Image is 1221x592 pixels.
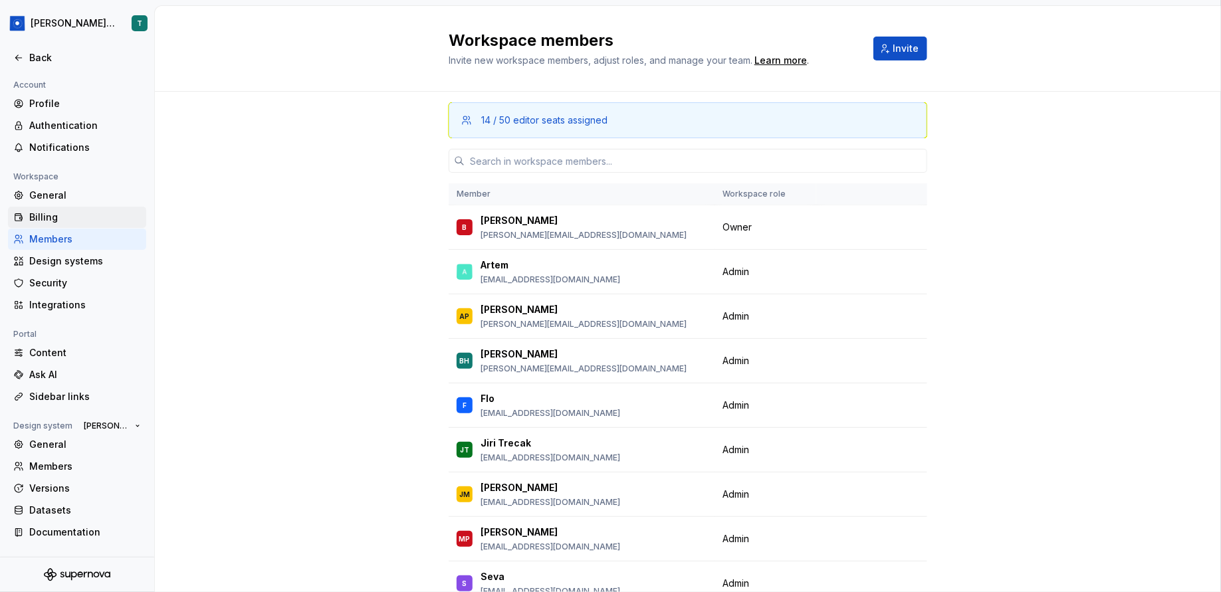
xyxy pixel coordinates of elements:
[29,438,141,451] div: General
[481,452,620,463] p: [EMAIL_ADDRESS][DOMAIN_NAME]
[8,326,42,342] div: Portal
[29,51,141,64] div: Back
[29,504,141,517] div: Datasets
[463,221,467,234] div: B
[722,532,749,545] span: Admin
[8,229,146,250] a: Members
[893,42,919,55] span: Invite
[8,434,146,455] a: General
[29,97,141,110] div: Profile
[29,233,141,246] div: Members
[29,211,141,224] div: Billing
[722,221,752,234] span: Owner
[715,183,816,205] th: Workspace role
[8,456,146,477] a: Members
[481,230,687,241] p: [PERSON_NAME][EMAIL_ADDRESS][DOMAIN_NAME]
[481,437,531,450] p: Jiri Trecak
[722,310,749,323] span: Admin
[8,115,146,136] a: Authentication
[722,265,749,278] span: Admin
[8,93,146,114] a: Profile
[29,482,141,495] div: Versions
[3,9,152,38] button: [PERSON_NAME] Design SystemT
[460,354,470,367] div: BH
[481,114,608,127] div: 14 / 50 editor seats assigned
[8,386,146,407] a: Sidebar links
[8,169,64,185] div: Workspace
[481,363,687,374] p: [PERSON_NAME][EMAIL_ADDRESS][DOMAIN_NAME]
[8,522,146,543] a: Documentation
[137,18,142,29] div: T
[722,443,749,456] span: Admin
[8,364,146,385] a: Ask AI
[449,54,752,66] span: Invite new workspace members, adjust roles, and manage your team.
[457,264,473,280] img: Artem
[752,56,809,66] span: .
[29,141,141,154] div: Notifications
[481,570,504,583] p: Seva
[460,443,469,456] div: JT
[722,399,749,412] span: Admin
[481,319,687,330] p: [PERSON_NAME][EMAIL_ADDRESS][DOMAIN_NAME]
[449,30,857,51] h2: Workspace members
[459,532,471,545] div: MP
[465,149,927,173] input: Search in workspace members...
[29,254,141,268] div: Design systems
[8,47,146,68] a: Back
[29,346,141,359] div: Content
[722,577,749,590] span: Admin
[29,119,141,132] div: Authentication
[481,542,620,552] p: [EMAIL_ADDRESS][DOMAIN_NAME]
[8,478,146,499] a: Versions
[8,137,146,158] a: Notifications
[481,408,620,419] p: [EMAIL_ADDRESS][DOMAIN_NAME]
[9,15,25,31] img: 049812b6-2877-400d-9dc9-987621144c16.png
[873,37,927,60] button: Invite
[29,390,141,403] div: Sidebar links
[754,54,807,67] a: Learn more
[8,272,146,294] a: Security
[29,526,141,539] div: Documentation
[481,214,558,227] p: [PERSON_NAME]
[8,418,78,434] div: Design system
[29,460,141,473] div: Members
[8,185,146,206] a: General
[31,17,116,30] div: [PERSON_NAME] Design System
[8,294,146,316] a: Integrations
[8,500,146,521] a: Datasets
[481,526,558,539] p: [PERSON_NAME]
[481,274,620,285] p: [EMAIL_ADDRESS][DOMAIN_NAME]
[481,258,508,272] p: Artem
[44,568,110,581] svg: Supernova Logo
[481,347,558,361] p: [PERSON_NAME]
[481,303,558,316] p: [PERSON_NAME]
[8,250,146,272] a: Design systems
[481,497,620,508] p: [EMAIL_ADDRESS][DOMAIN_NAME]
[481,481,558,494] p: [PERSON_NAME]
[722,488,749,501] span: Admin
[8,77,51,93] div: Account
[29,276,141,290] div: Security
[29,368,141,381] div: Ask AI
[463,577,467,590] div: S
[8,207,146,228] a: Billing
[481,392,495,405] p: Flo
[463,399,467,412] div: F
[449,183,715,205] th: Member
[722,354,749,367] span: Admin
[29,298,141,312] div: Integrations
[459,488,470,501] div: JM
[460,310,470,323] div: AP
[84,421,130,431] span: [PERSON_NAME] Design System
[8,342,146,363] a: Content
[29,189,141,202] div: General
